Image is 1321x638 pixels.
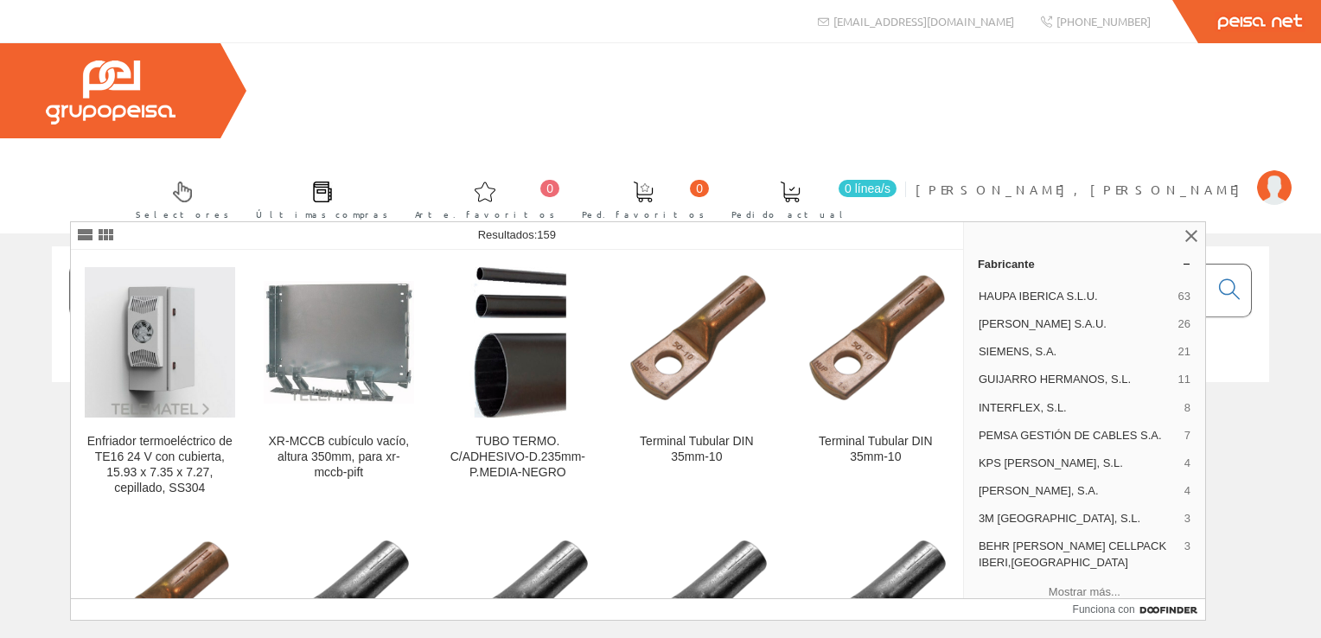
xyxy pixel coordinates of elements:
span: 3M [GEOGRAPHIC_DATA], S.L. [979,511,1177,526]
span: Funciona con [1073,602,1135,617]
a: Selectores [118,167,238,230]
span: 4 [1184,483,1190,499]
a: XR-MCCB cubículo vacío, altura 350mm, para xr-mccb-pift XR-MCCB cubículo vacío, altura 350mm, par... [250,251,428,516]
span: 0 línea/s [839,180,897,197]
span: Arte. favoritos [415,206,555,223]
div: Terminal Tubular DIN 35mm-10 [801,434,951,465]
span: 0 [540,180,559,197]
img: TUBO TERMO.C/ADHESIVO-D.235mm-P.MEDIA-NEGRO [443,267,593,418]
span: BEHR [PERSON_NAME] CELLPACK IBERI,[GEOGRAPHIC_DATA] [979,539,1177,570]
span: 3 [1184,511,1190,526]
a: TUBO TERMO.C/ADHESIVO-D.235mm-P.MEDIA-NEGRO TUBO TERMO. C/ADHESIVO-D.235mm-P.MEDIA-NEGRO [429,251,607,516]
div: TUBO TERMO. C/ADHESIVO-D.235mm-P.MEDIA-NEGRO [443,434,593,481]
img: Grupo Peisa [46,61,175,124]
span: INTERFLEX, S.L. [979,400,1177,416]
div: XR-MCCB cubículo vacío, altura 350mm, para xr-mccb-pift [264,434,414,481]
img: Enfriador termoeléctrico de TE16 24 V con cubierta, 15.93 x 7.35 x 7.27, cepillado, SS304 [85,267,235,418]
span: 11 [1177,372,1190,387]
span: 3 [1184,539,1190,570]
button: Mostrar más... [971,578,1198,607]
span: SIEMENS, S.A. [979,344,1171,360]
a: [PERSON_NAME], [PERSON_NAME] [916,167,1292,183]
span: Pedido actual [731,206,849,223]
a: Fabricante [964,250,1205,278]
span: [EMAIL_ADDRESS][DOMAIN_NAME] [833,14,1014,29]
span: 4 [1184,456,1190,471]
span: [PHONE_NUMBER] [1056,14,1151,29]
a: Funciona con [1073,599,1205,620]
span: HAUPA IBERICA S.L.U. [979,289,1171,304]
span: Resultados: [478,228,556,241]
span: Últimas compras [256,206,388,223]
div: Terminal Tubular DIN 35mm-10 [622,434,772,465]
span: [PERSON_NAME], S.A. [979,483,1177,499]
div: Enfriador termoeléctrico de TE16 24 V con cubierta, 15.93 x 7.35 x 7.27, cepillado, SS304 [85,434,235,496]
img: Terminal Tubular DIN 35mm-10 [801,267,951,418]
span: [PERSON_NAME], [PERSON_NAME] [916,181,1248,198]
span: 7 [1184,428,1190,443]
span: 63 [1177,289,1190,304]
span: PEMSA GESTIÓN DE CABLES S.A. [979,428,1177,443]
img: Terminal Tubular DIN 35mm-10 [622,267,772,418]
span: 21 [1177,344,1190,360]
a: Terminal Tubular DIN 35mm-10 Terminal Tubular DIN 35mm-10 [608,251,786,516]
a: Últimas compras [239,167,397,230]
span: 26 [1177,316,1190,332]
img: XR-MCCB cubículo vacío, altura 350mm, para xr-mccb-pift [264,281,414,404]
span: 8 [1184,400,1190,416]
span: 159 [537,228,556,241]
a: Terminal Tubular DIN 35mm-10 Terminal Tubular DIN 35mm-10 [787,251,965,516]
span: Ped. favoritos [582,206,705,223]
div: © Grupo Peisa [52,404,1269,418]
span: 0 [690,180,709,197]
a: Enfriador termoeléctrico de TE16 24 V con cubierta, 15.93 x 7.35 x 7.27, cepillado, SS304 Enfriad... [71,251,249,516]
span: Selectores [136,206,229,223]
span: KPS [PERSON_NAME], S.L. [979,456,1177,471]
span: GUIJARRO HERMANOS, S.L. [979,372,1171,387]
span: [PERSON_NAME] S.A.U. [979,316,1171,332]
